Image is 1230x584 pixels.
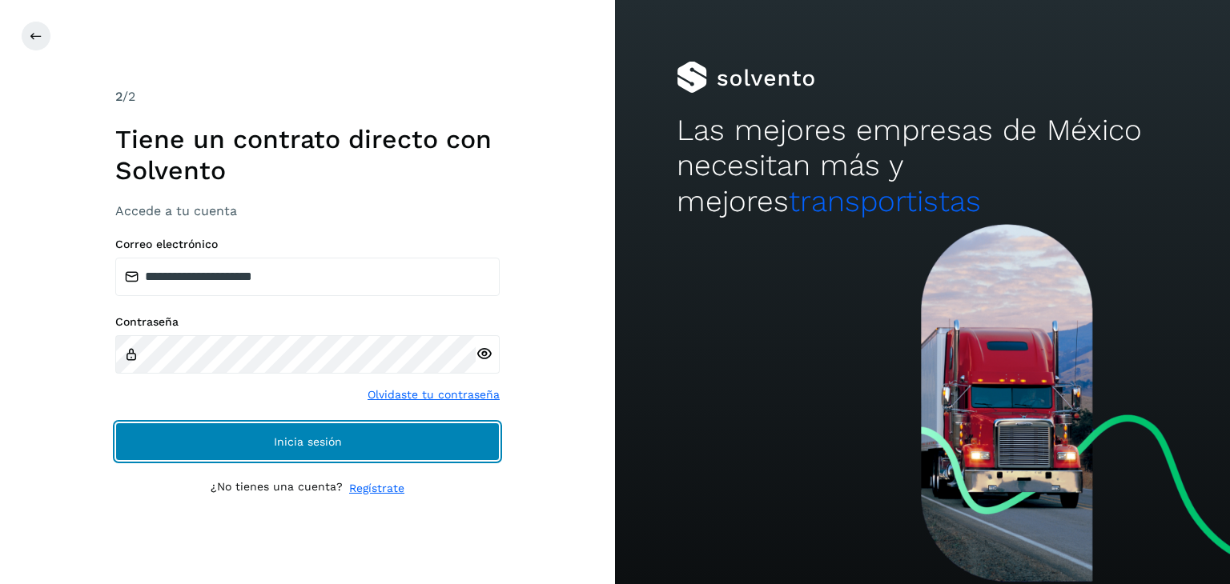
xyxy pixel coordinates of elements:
[115,89,123,104] span: 2
[274,436,342,447] span: Inicia sesión
[211,480,343,497] p: ¿No tienes una cuenta?
[115,238,500,251] label: Correo electrónico
[115,203,500,218] h3: Accede a tu cuenta
[115,87,500,106] div: /2
[115,124,500,186] h1: Tiene un contrato directo con Solvento
[349,480,404,497] a: Regístrate
[368,386,500,403] a: Olvidaste tu contraseña
[115,422,500,461] button: Inicia sesión
[789,184,981,218] span: transportistas
[115,315,500,329] label: Contraseña
[677,113,1168,219] h2: Las mejores empresas de México necesitan más y mejores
